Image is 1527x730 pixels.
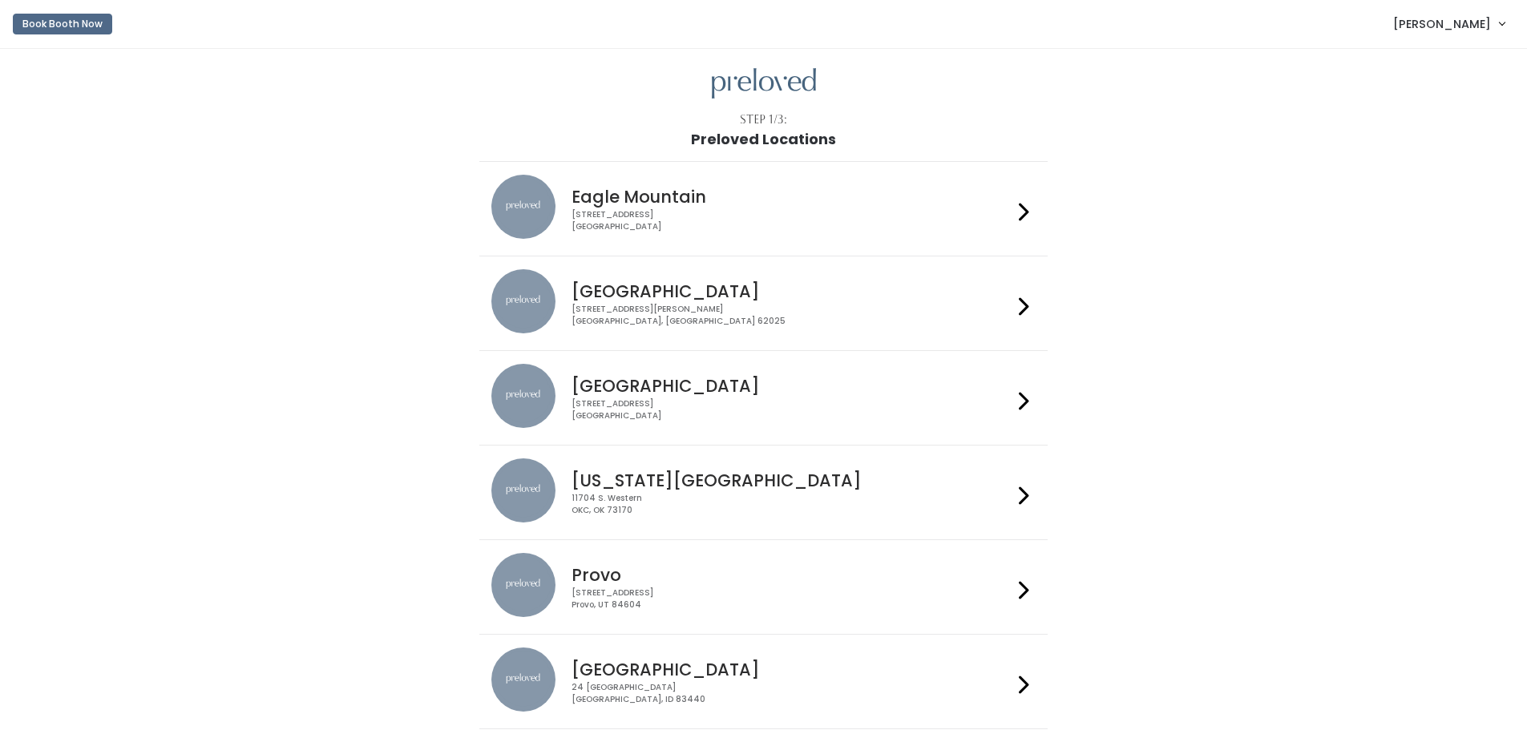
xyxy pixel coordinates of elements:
[1377,6,1521,41] a: [PERSON_NAME]
[491,553,555,617] img: preloved location
[572,398,1012,421] div: [STREET_ADDRESS] [GEOGRAPHIC_DATA]
[572,587,1012,611] div: [STREET_ADDRESS] Provo, UT 84604
[491,458,1036,526] a: preloved location [US_STATE][GEOGRAPHIC_DATA] 11704 S. WesternOKC, OK 73170
[572,377,1012,395] h4: [GEOGRAPHIC_DATA]
[691,131,836,147] h1: Preloved Locations
[13,6,112,42] a: Book Booth Now
[572,471,1012,490] h4: [US_STATE][GEOGRAPHIC_DATA]
[740,111,787,128] div: Step 1/3:
[572,566,1012,584] h4: Provo
[491,175,1036,243] a: preloved location Eagle Mountain [STREET_ADDRESS][GEOGRAPHIC_DATA]
[491,553,1036,621] a: preloved location Provo [STREET_ADDRESS]Provo, UT 84604
[491,458,555,522] img: preloved location
[572,188,1012,206] h4: Eagle Mountain
[572,493,1012,516] div: 11704 S. Western OKC, OK 73170
[491,647,1036,716] a: preloved location [GEOGRAPHIC_DATA] 24 [GEOGRAPHIC_DATA][GEOGRAPHIC_DATA], ID 83440
[572,682,1012,705] div: 24 [GEOGRAPHIC_DATA] [GEOGRAPHIC_DATA], ID 83440
[491,175,555,239] img: preloved location
[572,660,1012,679] h4: [GEOGRAPHIC_DATA]
[491,364,1036,432] a: preloved location [GEOGRAPHIC_DATA] [STREET_ADDRESS][GEOGRAPHIC_DATA]
[572,209,1012,232] div: [STREET_ADDRESS] [GEOGRAPHIC_DATA]
[712,68,816,99] img: preloved logo
[572,282,1012,300] h4: [GEOGRAPHIC_DATA]
[491,269,555,333] img: preloved location
[572,304,1012,327] div: [STREET_ADDRESS][PERSON_NAME] [GEOGRAPHIC_DATA], [GEOGRAPHIC_DATA] 62025
[1393,15,1491,33] span: [PERSON_NAME]
[491,647,555,712] img: preloved location
[491,269,1036,337] a: preloved location [GEOGRAPHIC_DATA] [STREET_ADDRESS][PERSON_NAME][GEOGRAPHIC_DATA], [GEOGRAPHIC_D...
[491,364,555,428] img: preloved location
[13,14,112,34] button: Book Booth Now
